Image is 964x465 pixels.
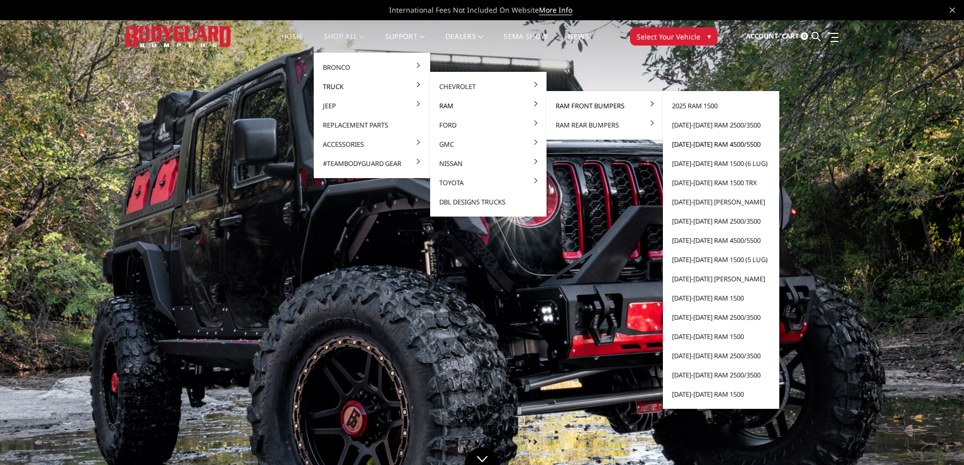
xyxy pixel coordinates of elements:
[667,192,775,212] a: [DATE]-[DATE] [PERSON_NAME]
[434,115,542,135] a: Ford
[667,288,775,308] a: [DATE]-[DATE] Ram 1500
[318,58,426,77] a: Bronco
[539,5,572,15] a: More Info
[746,31,778,40] span: Account
[782,31,799,40] span: Cart
[707,31,711,41] span: ▾
[667,115,775,135] a: [DATE]-[DATE] Ram 2500/3500
[917,253,928,269] button: 1 of 5
[318,115,426,135] a: Replacement Parts
[434,192,542,212] a: DBL Designs Trucks
[746,23,778,50] a: Account
[637,31,700,42] span: Select Your Vehicle
[434,173,542,192] a: Toyota
[917,302,928,318] button: 4 of 5
[667,231,775,250] a: [DATE]-[DATE] Ram 4500/5500
[667,96,775,115] a: 2025 Ram 1500
[551,115,659,135] a: Ram Rear Bumpers
[324,33,365,53] a: shop all
[917,285,928,302] button: 3 of 5
[667,269,775,288] a: [DATE]-[DATE] [PERSON_NAME]
[667,385,775,404] a: [DATE]-[DATE] Ram 1500
[318,77,426,96] a: Truck
[667,308,775,327] a: [DATE]-[DATE] Ram 2500/3500
[318,154,426,173] a: #TeamBodyguard Gear
[667,346,775,365] a: [DATE]-[DATE] Ram 2500/3500
[318,135,426,154] a: Accessories
[434,77,542,96] a: Chevrolet
[667,327,775,346] a: [DATE]-[DATE] Ram 1500
[551,96,659,115] a: Ram Front Bumpers
[667,212,775,231] a: [DATE]-[DATE] Ram 2500/3500
[667,250,775,269] a: [DATE]-[DATE] Ram 1500 (5 lug)
[917,269,928,285] button: 2 of 5
[504,33,548,53] a: SEMA Show
[630,27,718,46] button: Select Your Vehicle
[281,33,303,53] a: Home
[465,447,500,465] a: Click to Down
[667,173,775,192] a: [DATE]-[DATE] Ram 1500 TRX
[801,32,808,40] span: 0
[667,135,775,154] a: [DATE]-[DATE] Ram 4500/5500
[913,416,964,465] iframe: Chat Widget
[667,154,775,173] a: [DATE]-[DATE] Ram 1500 (6 lug)
[782,23,808,50] a: Cart 0
[445,33,484,53] a: Dealers
[318,96,426,115] a: Jeep
[667,365,775,385] a: [DATE]-[DATE] Ram 2500/3500
[385,33,425,53] a: Support
[434,154,542,173] a: Nissan
[125,26,232,47] img: BODYGUARD BUMPERS
[568,33,589,53] a: News
[917,318,928,334] button: 5 of 5
[434,96,542,115] a: Ram
[434,135,542,154] a: GMC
